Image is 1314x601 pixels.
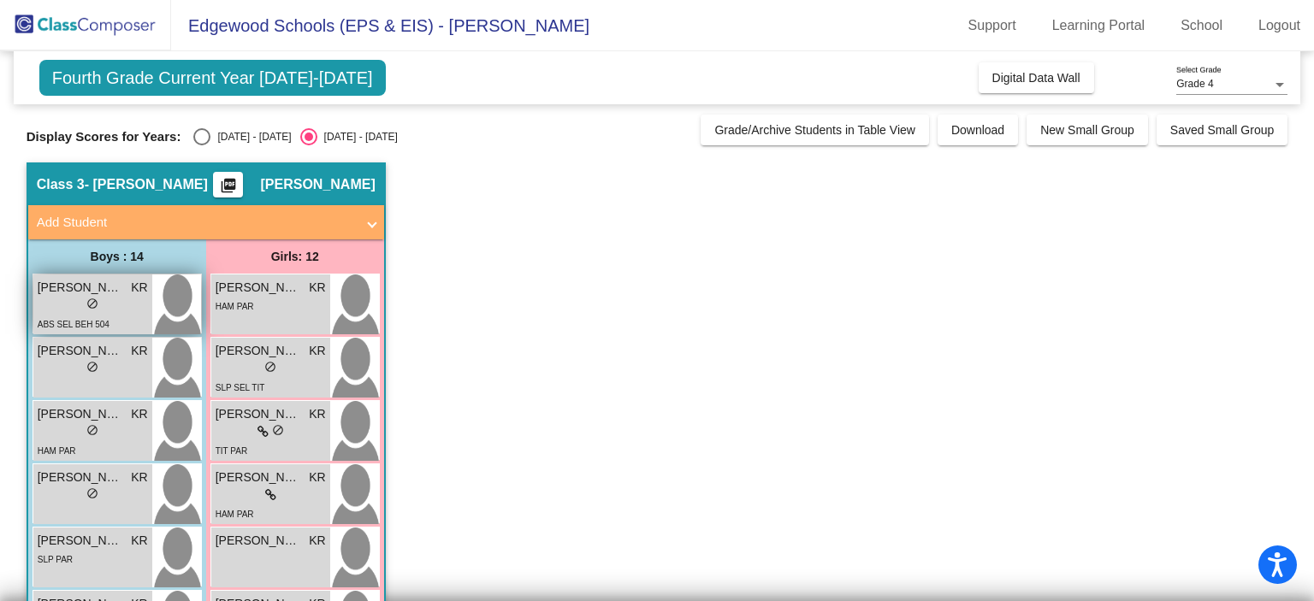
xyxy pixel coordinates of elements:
[1176,78,1213,90] span: Grade 4
[27,129,181,144] span: Display Scores for Years:
[272,424,284,436] span: do_not_disturb_alt
[7,407,1307,422] div: Add Outline Template
[7,99,1307,115] div: Move To ...
[38,532,123,550] span: [PERSON_NAME]
[7,7,96,21] i: colored_overlay
[37,176,85,193] span: Class 3
[7,22,86,37] i: sort_by_alpha
[38,446,76,456] span: HAM PAR
[38,468,123,486] span: [PERSON_NAME]
[216,405,301,423] span: [PERSON_NAME]
[264,361,276,373] span: do_not_disturb_alt
[7,392,127,406] i: add_outline_template
[7,453,1307,468] div: Journal
[210,129,291,144] div: [DATE] - [DATE]
[28,239,206,274] div: Boys : 14
[206,239,384,274] div: Girls: 12
[1027,115,1148,145] button: New Small Group
[7,68,1307,84] div: Sort New > Old
[131,342,147,360] span: KR
[309,468,325,486] span: KR
[7,176,54,191] i: sign_out
[317,129,398,144] div: [DATE] - [DATE]
[38,279,123,297] span: [PERSON_NAME]
[1170,123,1274,137] span: Saved Small Group
[85,176,208,193] span: - [PERSON_NAME]
[309,532,325,550] span: KR
[131,532,147,550] span: KR
[714,123,915,137] span: Grade/Archive Students in Table View
[7,468,1307,484] div: Magazine
[216,446,247,456] span: TIT PAR
[7,38,1307,53] div: Sort A > Z
[86,361,98,373] span: do_not_disturb_alt
[7,145,49,160] i: settings
[216,510,254,519] span: HAM PAR
[309,279,325,297] span: KR
[7,191,1307,207] div: Sign out
[86,298,98,309] span: do_not_disturb_alt
[309,405,325,423] span: KR
[7,438,1307,453] div: Search for Source
[7,7,1307,22] div: Color overlay
[7,330,98,345] i: cloud_download
[7,207,64,221] i: mode_edit
[1039,12,1159,39] a: Learning Portal
[7,253,1307,268] div: Move To ...
[216,532,301,550] span: [PERSON_NAME]
[213,172,243,197] button: Print Students Details
[1040,123,1134,137] span: New Small Group
[7,130,1307,145] div: Delete
[7,376,1307,392] div: Print
[216,279,301,297] span: [PERSON_NAME]
[28,205,384,239] mat-expansion-panel-header: Add Student
[955,12,1030,39] a: Support
[7,361,33,375] i: print
[193,128,397,145] mat-radio-group: Select an option
[7,238,92,252] i: move_to_folder
[7,563,1307,579] div: CANCEL
[1157,115,1287,145] button: Saved Small Group
[7,284,1307,299] div: Delete
[86,424,98,436] span: do_not_disturb_alt
[7,422,43,437] i: search
[701,115,929,145] button: Grade/Archive Students in Table View
[216,468,301,486] span: [PERSON_NAME]
[171,12,589,39] span: Edgewood Schools (EPS & EIS) - [PERSON_NAME]
[218,177,239,201] mat-icon: picture_as_pdf
[7,579,1307,594] div: ???
[260,176,375,193] span: [PERSON_NAME]
[309,342,325,360] span: KR
[131,468,147,486] span: KR
[7,484,1307,499] div: Newspaper
[7,299,64,314] i: mode_edit
[7,515,1307,530] div: Visual Art
[38,405,123,423] span: [PERSON_NAME]
[38,555,73,564] span: SLP PAR
[951,123,1004,137] span: Download
[7,345,1307,361] div: Download
[7,530,1307,545] div: TODO: put dlg title
[7,161,1307,176] div: Options
[938,115,1018,145] button: Download
[7,222,1307,238] div: Rename
[39,60,386,96] span: Fourth Grade Current Year [DATE]-[DATE]
[7,315,1307,330] div: Rename Outline
[38,342,123,360] span: [PERSON_NAME]
[1245,12,1314,39] a: Logout
[7,115,39,129] i: delete
[7,53,73,68] i: access_time
[992,71,1080,85] span: Digital Data Wall
[216,342,301,360] span: [PERSON_NAME]
[7,268,39,283] i: delete
[7,499,1307,515] div: Television/Radio
[1167,12,1236,39] a: School
[979,62,1094,93] button: Digital Data Wall
[131,279,147,297] span: KR
[7,84,92,98] i: move_to_folder
[38,320,109,329] span: ABS SEL BEH 504
[131,405,147,423] span: KR
[86,487,98,499] span: do_not_disturb_alt
[37,213,355,233] mat-panel-title: Add Student
[216,302,254,311] span: HAM PAR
